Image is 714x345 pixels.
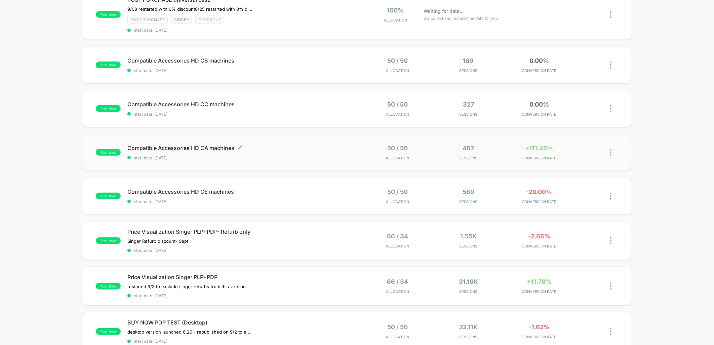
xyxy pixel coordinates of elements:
span: Allocation [386,244,409,248]
span: start date: [DATE] [127,339,357,344]
span: Singer [171,16,192,24]
span: 66 / 34 [387,233,408,240]
span: published [96,283,121,290]
span: 9/08 restarted with 0% discount8/25 restarted with 0% discount due to Laborday promo10% off 6% CR... [127,6,252,12]
span: CONVERSION RATE [506,156,573,160]
span: +111.45% [525,145,553,152]
span: checkout [195,16,224,24]
span: -2.66% [528,233,550,240]
span: 0.00% [529,101,549,108]
span: desktop version launched 8.29﻿ - republished on 9/2 to ensure OOS products dont show the buy now ... [127,329,252,335]
span: published [96,62,121,68]
span: 100% [387,7,404,14]
span: CONVERSION RATE [506,112,573,117]
span: 327 [463,101,474,108]
span: 589 [463,188,474,195]
span: published [96,11,121,18]
span: Allocation [386,199,409,204]
span: CONVERSION RATE [506,244,573,248]
span: Allocation [386,335,409,339]
span: Price Visualization Singer PLP+PDP [127,274,357,280]
span: Allocation [386,289,409,294]
span: Post Purchase [127,16,168,24]
span: CONVERSION RATE [506,68,573,73]
span: 22.11k [459,323,478,331]
span: Allocation [386,156,409,160]
span: start date: [DATE] [127,248,357,253]
span: Compatible Accessories HD CC machines [127,101,357,108]
span: restarted 9/3 to exclude singer refurbs from this version of the test [127,284,252,289]
span: Compatible Accessories HD CA machines [127,145,357,151]
img: close [610,62,611,69]
span: start date: [DATE] [127,112,357,117]
span: 50 / 50 [388,101,408,108]
span: Sessions [435,335,502,339]
span: Compatible Accessories HD CB machines [127,57,357,64]
span: Sessions [435,68,502,73]
span: 50 / 50 [388,323,408,331]
span: published [96,149,121,156]
span: start date: [DATE] [127,155,357,160]
span: 31.16k [459,278,478,285]
span: Compatible Accessories HD CE machines [127,188,357,195]
span: published [96,328,121,335]
span: CONVERSION RATE [506,289,573,294]
img: close [610,282,611,290]
span: published [96,105,121,112]
span: BUY NOW PDP TEST (Desktop) [127,319,357,326]
span: Waiting for data... [424,7,464,15]
img: close [610,11,611,18]
span: Allocation [386,112,409,117]
span: Sessions [435,244,502,248]
span: 467 [463,145,474,152]
span: start date: [DATE] [127,28,357,33]
span: published [96,193,121,199]
img: close [610,193,611,200]
img: close [610,237,611,244]
span: We collect and process the data for you [424,15,498,22]
span: 50 / 50 [388,145,408,152]
span: Sessions [435,112,502,117]
span: CONVERSION RATE [506,335,573,339]
span: 50 / 50 [388,57,408,64]
span: Sessions [435,199,502,204]
span: Price Visualization Singer PLP+PDP- Refurb only [127,228,357,235]
span: start date: [DATE] [127,68,357,73]
span: 189 [463,57,474,64]
img: close [610,105,611,112]
span: CONVERSION RATE [506,199,573,204]
span: -1.62% [529,323,550,331]
span: published [96,237,121,244]
span: +11.76% [527,278,552,285]
img: close [610,328,611,335]
span: 66 / 34 [387,278,408,285]
span: 50 / 50 [388,188,408,195]
span: Singer Refurb discount- Sept [127,238,188,244]
span: Sessions [435,156,502,160]
span: 1.55k [460,233,477,240]
span: -20.00% [526,188,552,195]
span: Sessions [435,289,502,294]
span: Allocation [384,18,407,23]
span: Allocation [386,68,409,73]
span: 0.00% [529,57,549,64]
span: start date: [DATE] [127,199,357,204]
span: start date: [DATE] [127,293,357,298]
img: close [610,149,611,156]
